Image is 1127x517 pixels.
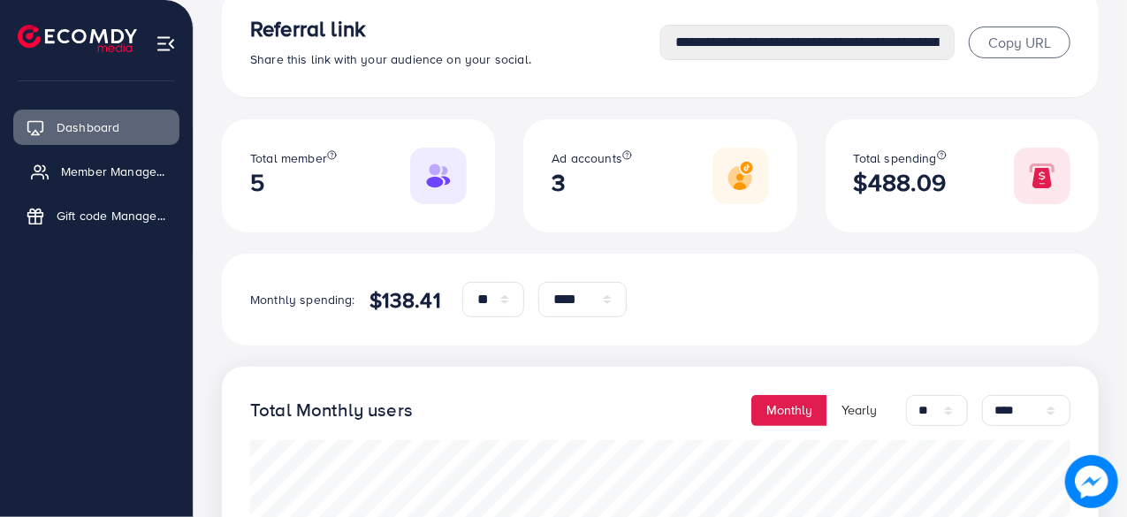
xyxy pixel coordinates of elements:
a: Member Management [13,154,179,189]
h4: $138.41 [369,287,441,313]
img: menu [156,34,176,54]
span: Total spending [854,149,937,167]
a: Gift code Management [13,198,179,233]
h2: $488.09 [854,168,947,197]
h2: 5 [250,168,337,197]
img: Responsive image [410,148,467,204]
span: Share this link with your audience on your social. [250,50,531,68]
button: Copy URL [969,27,1070,58]
button: Monthly [751,395,827,426]
img: logo [18,25,137,52]
img: image [1065,455,1117,507]
span: Ad accounts [552,149,622,167]
h4: Total Monthly users [250,399,413,422]
span: Member Management [61,163,171,180]
span: Total member [250,149,327,167]
a: Dashboard [13,110,179,145]
span: Copy URL [988,33,1051,52]
h2: 3 [552,168,632,197]
p: Monthly spending: [250,289,355,310]
button: Yearly [826,395,892,426]
h3: Referral link [250,16,660,42]
img: Responsive image [712,148,769,204]
img: Responsive image [1014,148,1070,204]
span: Dashboard [57,118,119,136]
span: Gift code Management [57,207,166,224]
